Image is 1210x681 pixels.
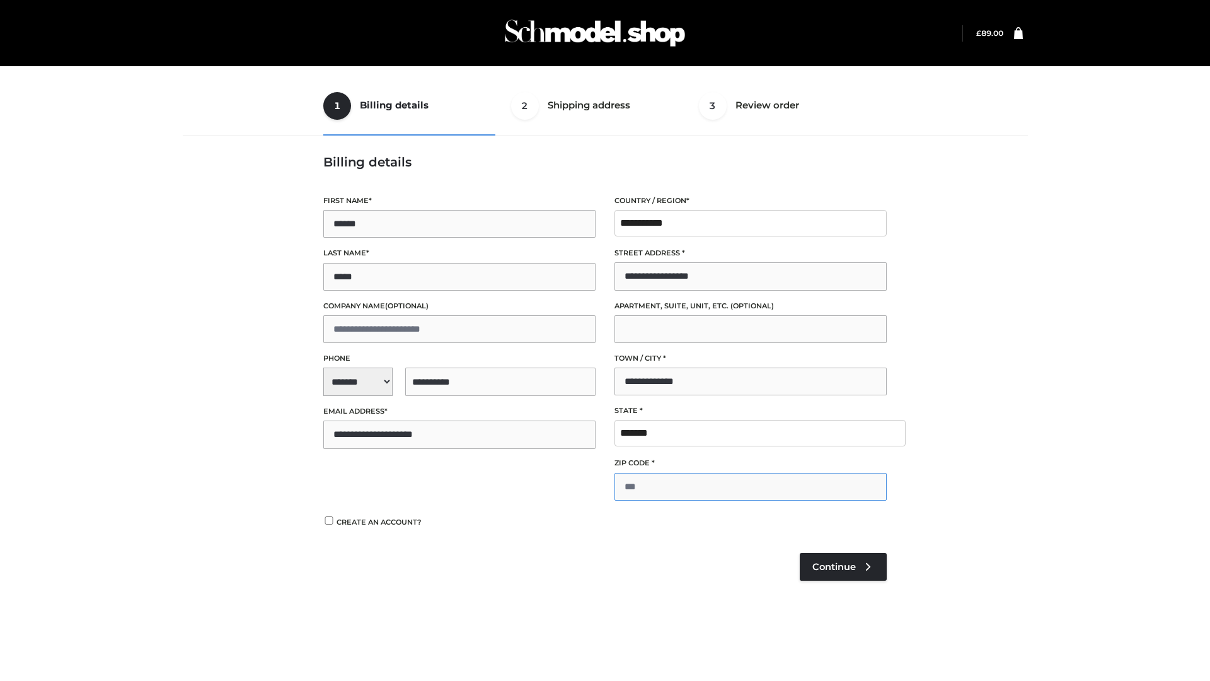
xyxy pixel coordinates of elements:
h3: Billing details [323,154,887,170]
a: Continue [800,553,887,581]
a: £89.00 [976,28,1003,38]
input: Create an account? [323,516,335,525]
bdi: 89.00 [976,28,1003,38]
label: Country / Region [614,195,887,207]
label: Last name [323,247,596,259]
span: (optional) [385,301,429,310]
span: Continue [812,561,856,573]
label: ZIP Code [614,457,887,469]
img: Schmodel Admin 964 [500,8,689,58]
label: Apartment, suite, unit, etc. [614,300,887,312]
label: Company name [323,300,596,312]
label: Town / City [614,352,887,364]
label: State [614,405,887,417]
label: First name [323,195,596,207]
label: Street address [614,247,887,259]
span: £ [976,28,981,38]
span: Create an account? [337,518,422,527]
span: (optional) [730,301,774,310]
label: Email address [323,405,596,417]
label: Phone [323,352,596,364]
